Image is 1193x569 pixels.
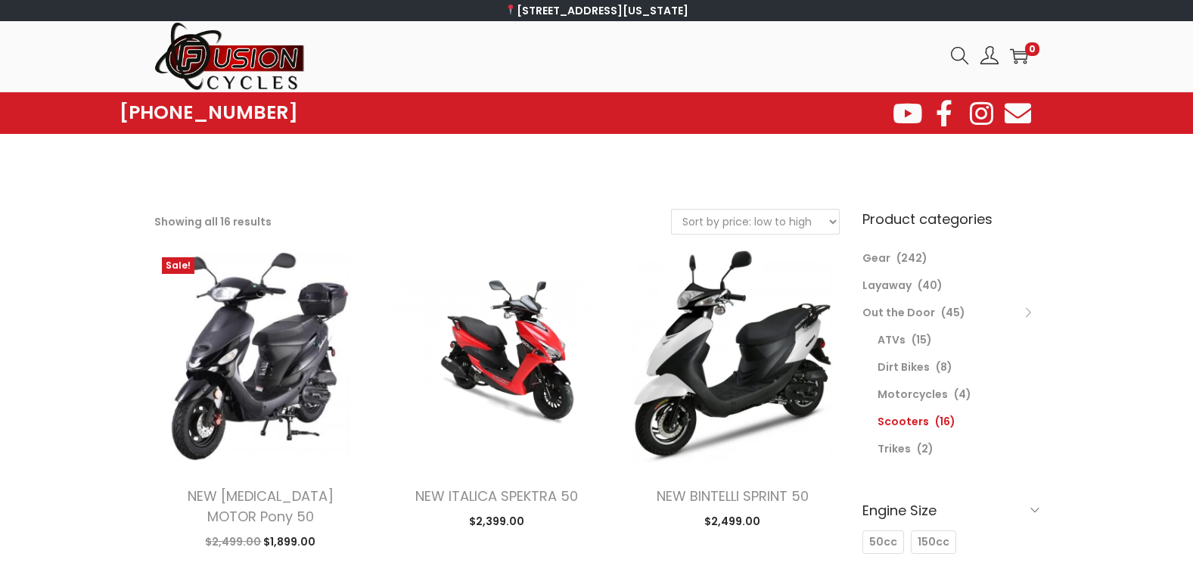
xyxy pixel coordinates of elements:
[954,387,971,402] span: (4)
[469,514,524,529] span: 2,399.00
[936,359,952,375] span: (8)
[1010,47,1028,65] a: 0
[862,305,935,320] a: Out the Door
[862,209,1039,229] h6: Product categories
[918,278,943,293] span: (40)
[878,332,906,347] a: ATVs
[415,487,578,505] a: NEW ITALICA SPEKTRA 50
[263,534,315,549] span: 1,899.00
[657,487,809,505] a: NEW BINTELLI SPRINT 50
[918,534,949,550] span: 150cc
[912,332,932,347] span: (15)
[704,514,711,529] span: $
[878,441,911,456] a: Trikes
[896,250,927,266] span: (242)
[154,211,272,232] p: Showing all 16 results
[935,414,955,429] span: (16)
[154,21,306,92] img: Woostify retina logo
[941,305,965,320] span: (45)
[188,487,334,526] a: NEW [MEDICAL_DATA] MOTOR Pony 50
[862,493,1039,528] h6: Engine Size
[862,278,912,293] a: Layaway
[878,359,930,375] a: Dirt Bikes
[263,534,270,549] span: $
[869,534,897,550] span: 50cc
[862,250,890,266] a: Gear
[505,3,688,18] a: [STREET_ADDRESS][US_STATE]
[878,387,948,402] a: Motorcycles
[205,534,212,549] span: $
[469,514,476,529] span: $
[120,102,298,123] a: [PHONE_NUMBER]
[672,210,839,234] select: Shop order
[917,441,934,456] span: (2)
[205,534,261,549] span: 2,499.00
[704,514,760,529] span: 2,499.00
[878,414,929,429] a: Scooters
[505,5,516,15] img: 📍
